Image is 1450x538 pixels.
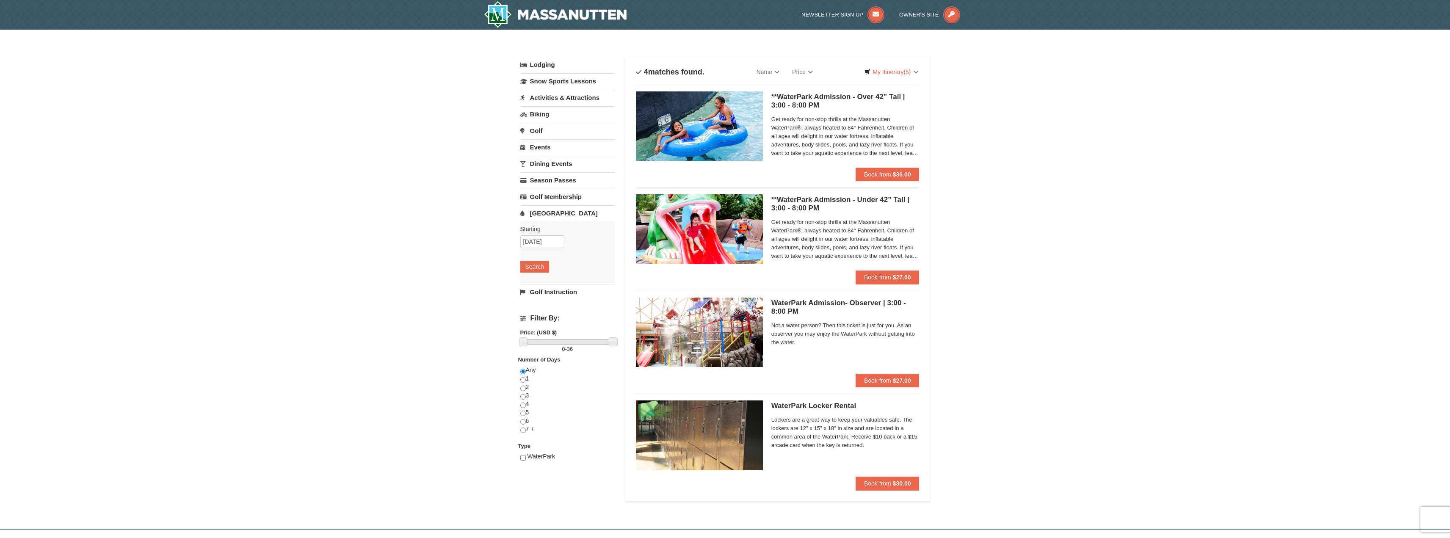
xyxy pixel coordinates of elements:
strong: Price: (USD $) [520,329,557,336]
a: Activities & Attractions [520,90,615,105]
span: Lockers are a great way to keep your valuables safe. The lockers are 12" x 15" x 18" in size and ... [771,416,920,450]
a: Owner's Site [899,11,960,18]
button: Book from $30.00 [856,477,920,490]
a: My Itinerary(5) [859,66,923,78]
span: Book from [864,274,891,281]
a: Price [786,63,819,80]
a: Snow Sports Lessons [520,73,615,89]
span: 0 [562,346,565,352]
a: Name [750,63,786,80]
a: Lodging [520,57,615,72]
a: Season Passes [520,172,615,188]
label: - [520,345,615,353]
div: Any 1 2 3 4 5 6 7 + [520,366,615,442]
strong: Number of Days [518,356,561,363]
strong: $36.00 [893,171,911,178]
img: 6619917-1058-293f39d8.jpg [636,91,763,161]
button: Book from $36.00 [856,168,920,181]
h5: WaterPark Admission- Observer | 3:00 - 8:00 PM [771,299,920,316]
a: Golf Instruction [520,284,615,300]
span: WaterPark [527,453,555,460]
span: Book from [864,377,891,384]
a: Massanutten Resort [484,1,627,28]
button: Book from $27.00 [856,374,920,387]
a: Golf Membership [520,189,615,204]
img: 6619917-1062-d161e022.jpg [636,194,763,264]
img: Massanutten Resort Logo [484,1,627,28]
span: Newsletter Sign Up [801,11,863,18]
span: Get ready for non-stop thrills at the Massanutten WaterPark®, always heated to 84° Fahrenheit. Ch... [771,115,920,157]
label: Starting [520,225,608,233]
a: Golf [520,123,615,138]
h4: Filter By: [520,315,615,322]
a: Newsletter Sign Up [801,11,884,18]
h5: **WaterPark Admission - Under 42” Tall | 3:00 - 8:00 PM [771,196,920,212]
img: 6619917-1005-d92ad057.png [636,400,763,470]
h5: WaterPark Locker Rental [771,402,920,410]
span: Not a water person? Then this ticket is just for you. As an observer you may enjoy the WaterPark ... [771,321,920,347]
h4: matches found. [636,68,704,76]
strong: $30.00 [893,480,911,487]
span: Get ready for non-stop thrills at the Massanutten WaterPark®, always heated to 84° Fahrenheit. Ch... [771,218,920,260]
strong: $27.00 [893,377,911,384]
span: Owner's Site [899,11,939,18]
span: (5) [903,69,911,75]
strong: Type [518,443,530,449]
button: Search [520,261,549,273]
h5: **WaterPark Admission - Over 42” Tall | 3:00 - 8:00 PM [771,93,920,110]
button: Book from $27.00 [856,270,920,284]
span: 4 [644,68,648,76]
span: Book from [864,171,891,178]
a: [GEOGRAPHIC_DATA] [520,205,615,221]
span: Book from [864,480,891,487]
a: Biking [520,106,615,122]
a: Events [520,139,615,155]
a: Dining Events [520,156,615,171]
img: 6619917-1066-60f46fa6.jpg [636,298,763,367]
strong: $27.00 [893,274,911,281]
span: 36 [567,346,573,352]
